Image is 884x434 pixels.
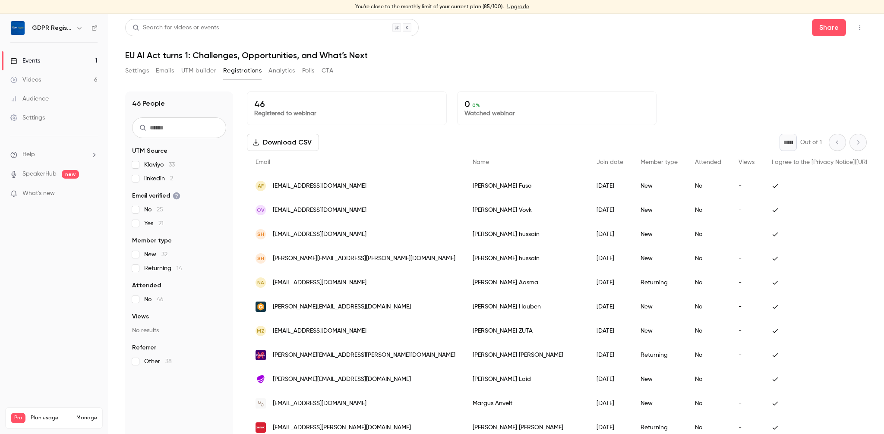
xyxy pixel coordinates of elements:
[464,367,588,391] div: [PERSON_NAME] Laid
[588,343,632,367] div: [DATE]
[686,198,730,222] div: No
[273,278,366,287] span: [EMAIL_ADDRESS][DOMAIN_NAME]
[800,138,822,147] p: Out of 1
[132,192,180,200] span: Email verified
[273,375,411,384] span: [PERSON_NAME][EMAIL_ADDRESS][DOMAIN_NAME]
[62,170,79,179] span: new
[10,57,40,65] div: Events
[144,205,163,214] span: No
[464,174,588,198] div: [PERSON_NAME] Fuso
[464,319,588,343] div: [PERSON_NAME] ZUTA
[132,312,149,321] span: Views
[730,295,763,319] div: -
[632,270,686,295] div: Returning
[125,64,149,78] button: Settings
[144,264,182,273] span: Returning
[31,415,71,421] span: Plan usage
[464,270,588,295] div: [PERSON_NAME] Aasma
[632,295,686,319] div: New
[257,279,264,286] span: NA
[268,64,295,78] button: Analytics
[588,367,632,391] div: [DATE]
[686,295,730,319] div: No
[132,236,172,245] span: Member type
[632,319,686,343] div: New
[464,246,588,270] div: [PERSON_NAME] hussain
[132,326,226,335] p: No results
[686,391,730,415] div: No
[247,134,319,151] button: Download CSV
[256,374,266,384] img: telia.ee
[256,350,266,360] img: foxway.com
[10,113,45,122] div: Settings
[181,64,216,78] button: UTM builder
[273,206,366,215] span: [EMAIL_ADDRESS][DOMAIN_NAME]
[132,281,161,290] span: Attended
[158,220,164,226] span: 21
[256,398,266,409] img: pactum.com
[686,270,730,295] div: No
[632,391,686,415] div: New
[507,3,529,10] a: Upgrade
[588,270,632,295] div: [DATE]
[144,160,175,169] span: Klaviyo
[257,255,264,262] span: sh
[133,23,219,32] div: Search for videos or events
[632,174,686,198] div: New
[464,391,588,415] div: Margus Anvelt
[273,423,411,432] span: [EMAIL_ADDRESS][PERSON_NAME][DOMAIN_NAME]
[473,159,489,165] span: Name
[87,190,98,198] iframe: Noticeable Trigger
[257,230,264,238] span: sh
[273,230,366,239] span: [EMAIL_ADDRESS][DOMAIN_NAME]
[273,254,455,263] span: [PERSON_NAME][EMAIL_ADDRESS][PERSON_NAME][DOMAIN_NAME]
[273,399,366,408] span: [EMAIL_ADDRESS][DOMAIN_NAME]
[257,327,265,335] span: MZ
[632,198,686,222] div: New
[257,206,265,214] span: OV
[597,159,623,165] span: Join date
[588,295,632,319] div: [DATE]
[588,198,632,222] div: [DATE]
[256,422,266,433] img: xerox.com
[686,343,730,367] div: No
[302,64,315,78] button: Polls
[170,176,173,182] span: 2
[730,367,763,391] div: -
[472,102,480,108] span: 0 %
[273,182,366,191] span: [EMAIL_ADDRESS][DOMAIN_NAME]
[144,219,164,228] span: Yes
[10,75,41,84] div: Videos
[144,295,164,304] span: No
[177,265,182,271] span: 14
[22,170,57,179] a: SpeakerHub
[686,246,730,270] div: No
[730,246,763,270] div: -
[22,189,55,198] span: What's new
[144,174,173,183] span: linkedin
[223,64,262,78] button: Registrations
[632,222,686,246] div: New
[730,174,763,198] div: -
[11,21,25,35] img: GDPR Register
[132,343,156,352] span: Referrer
[76,415,97,421] a: Manage
[588,319,632,343] div: [DATE]
[464,198,588,222] div: [PERSON_NAME] Vovk
[157,207,163,213] span: 25
[32,24,73,32] h6: GDPR Register
[132,98,165,109] h1: 46 People
[322,64,333,78] button: CTA
[730,343,763,367] div: -
[730,222,763,246] div: -
[464,343,588,367] div: [PERSON_NAME] [PERSON_NAME]
[464,222,588,246] div: [PERSON_NAME] hussain
[739,159,755,165] span: Views
[273,327,366,336] span: [EMAIL_ADDRESS][DOMAIN_NAME]
[588,246,632,270] div: [DATE]
[273,302,411,311] span: [PERSON_NAME][EMAIL_ADDRESS][DOMAIN_NAME]
[256,302,266,312] img: qualifio.com
[161,252,167,258] span: 32
[10,94,49,103] div: Audience
[588,174,632,198] div: [DATE]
